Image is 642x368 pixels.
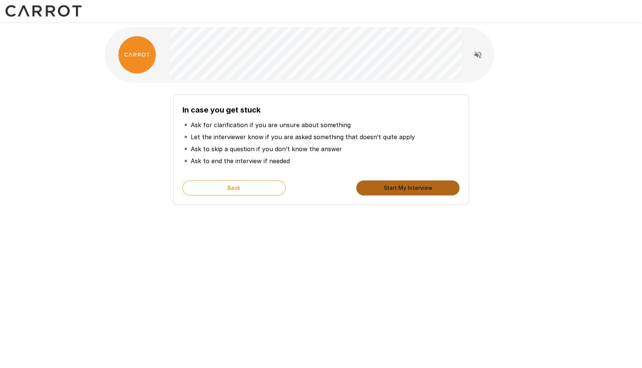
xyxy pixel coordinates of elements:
p: Ask to end the interview if needed [191,156,290,165]
b: In case you get stuck [182,105,261,114]
p: Ask for clarification if you are unsure about something [191,120,351,129]
button: Start My Interview [356,180,460,195]
p: Ask to skip a question if you don’t know the answer [191,144,342,153]
button: Read questions aloud [470,47,485,62]
img: carrot_logo.png [118,36,156,74]
p: Let the interviewer know if you are asked something that doesn’t quite apply [191,132,415,141]
button: Back [182,180,286,195]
